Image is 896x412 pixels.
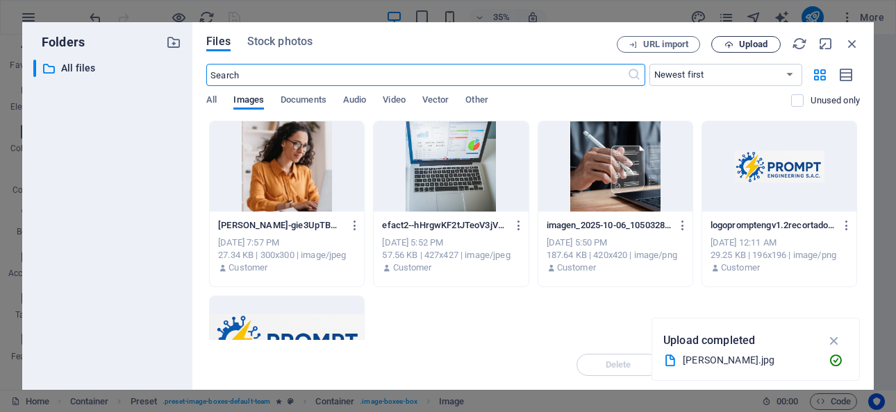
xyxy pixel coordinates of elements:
div: 187.64 KB | 420x420 | image/png [547,249,684,261]
i: Close [845,36,860,51]
i: Create new folder [166,35,181,50]
p: All files [61,60,156,76]
input: Search [206,64,627,86]
span: Documents [281,92,326,111]
span: Stock photos [247,33,313,50]
i: Minimize [818,36,833,51]
div: [DATE] 5:50 PM [547,237,684,249]
span: Upload [739,40,768,49]
span: Audio [343,92,366,111]
p: Customer [229,261,267,274]
p: Customer [721,261,760,274]
span: URL import [643,40,688,49]
button: Upload [711,36,781,53]
div: [DATE] 12:11 AM [711,237,848,249]
p: logopromptengv1.2recortado-59RrFI0HgS_zRCMMwANpaQ-pNL_tpsujG8MoRNH8wvlwg.png [711,219,836,232]
div: [PERSON_NAME].jpg [683,352,818,368]
div: 29.25 KB | 196x196 | image/png [711,249,848,261]
span: Images [233,92,264,111]
p: Upload completed [663,332,755,350]
span: Vector [422,92,449,111]
p: Customer [557,261,596,274]
span: Files [206,33,231,50]
button: URL import [617,36,700,53]
div: 57.56 KB | 427x427 | image/jpeg [382,249,520,261]
p: imagen_2025-10-06_105032896-4a__zjew7gguni9CXSiKaA.png [547,219,672,232]
span: Other [465,92,488,111]
span: All [206,92,217,111]
span: Video [383,92,405,111]
div: 27.34 KB | 300x300 | image/jpeg [218,249,356,261]
div: [DATE] 5:52 PM [382,237,520,249]
p: Displays only files that are not in use on the website. Files added during this session can still... [811,94,860,107]
p: Customer [393,261,432,274]
p: [PERSON_NAME]-gie3UpTBmGmxDVrKeGfGUQ.jpg [218,219,343,232]
i: Reload [792,36,807,51]
div: [DATE] 7:57 PM [218,237,356,249]
div: ​ [33,60,36,77]
p: efact2--hHrgwKF2tJTeoV3jVwRag.jpg [382,219,507,232]
p: Folders [33,33,85,51]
